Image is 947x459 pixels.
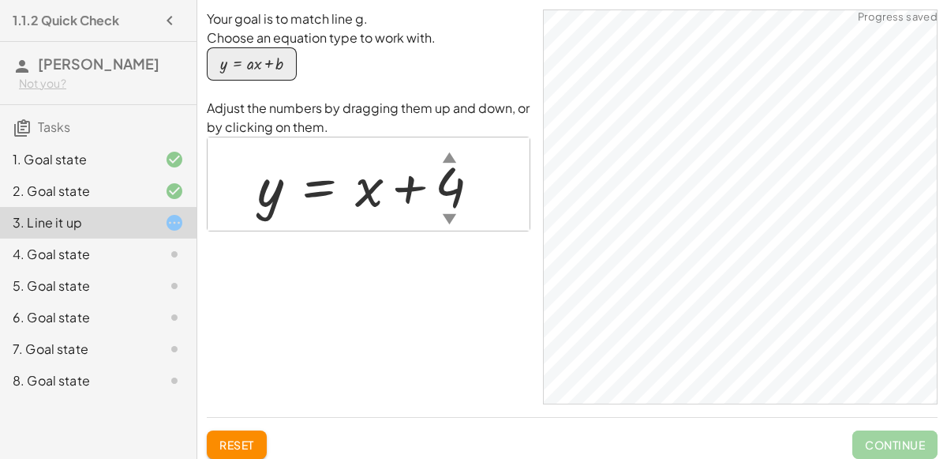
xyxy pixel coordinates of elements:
[858,9,938,25] span: Progress saved
[13,182,140,201] div: 2. Goal state
[13,308,140,327] div: 6. Goal state
[219,438,254,452] span: Reset
[165,308,184,327] i: Task not started.
[165,277,184,295] i: Task not started.
[544,10,937,404] canvas: Graphics View 1
[165,182,184,201] i: Task finished and correct.
[38,55,159,73] span: [PERSON_NAME]
[165,150,184,169] i: Task finished and correct.
[19,76,184,92] div: Not you?
[207,9,530,28] p: Your goal is to match line g.
[207,431,267,459] button: Reset
[13,213,140,232] div: 3. Line it up
[165,245,184,264] i: Task not started.
[13,11,119,30] h4: 1.1.2 Quick Check
[165,213,184,232] i: Task started.
[13,371,140,390] div: 8. Goal state
[165,371,184,390] i: Task not started.
[13,245,140,264] div: 4. Goal state
[543,9,938,404] div: GeoGebra Classic
[443,147,456,167] div: ▲
[443,209,456,228] div: ▼
[13,150,140,169] div: 1. Goal state
[165,340,184,359] i: Task not started.
[207,28,530,47] p: Choose an equation type to work with.
[38,119,70,135] span: Tasks
[207,99,530,137] p: Adjust the numbers by dragging them up and down, or by clicking on them.
[13,277,140,295] div: 5. Goal state
[13,340,140,359] div: 7. Goal state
